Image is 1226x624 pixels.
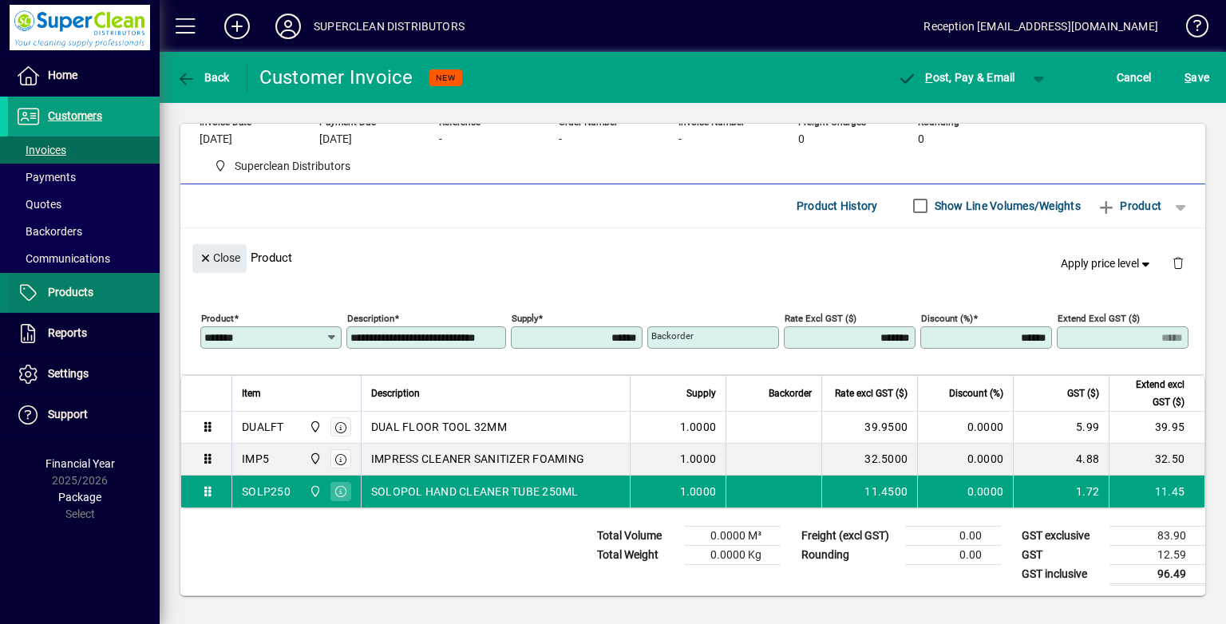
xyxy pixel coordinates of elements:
[192,244,247,273] button: Close
[48,286,93,298] span: Products
[8,395,160,435] a: Support
[371,419,507,435] span: DUAL FLOOR TOOL 32MM
[1119,376,1184,411] span: Extend excl GST ($)
[1013,444,1109,476] td: 4.88
[512,312,538,323] mat-label: Supply
[1054,249,1160,278] button: Apply price level
[242,419,284,435] div: DUALFT
[917,412,1013,444] td: 0.0000
[1109,545,1205,564] td: 12.59
[212,12,263,41] button: Add
[680,484,717,500] span: 1.0000
[242,484,291,500] div: SOLP250
[1089,192,1169,220] button: Product
[16,225,82,238] span: Backorders
[48,69,77,81] span: Home
[1014,526,1109,545] td: GST exclusive
[832,484,908,500] div: 11.4500
[923,14,1158,39] div: Reception [EMAIL_ADDRESS][DOMAIN_NAME]
[835,385,908,402] span: Rate excl GST ($)
[199,245,240,271] span: Close
[918,133,924,146] span: 0
[1117,65,1152,90] span: Cancel
[949,385,1003,402] span: Discount (%)
[263,12,314,41] button: Profile
[1109,564,1205,584] td: 96.49
[1014,545,1109,564] td: GST
[905,545,1001,564] td: 0.00
[1109,526,1205,545] td: 83.90
[8,314,160,353] a: Reports
[8,273,160,313] a: Products
[1184,65,1209,90] span: ave
[1013,412,1109,444] td: 5.99
[48,367,89,380] span: Settings
[917,444,1013,476] td: 0.0000
[208,156,357,176] span: Superclean Distributors
[48,326,87,339] span: Reports
[201,312,234,323] mat-label: Product
[45,457,115,470] span: Financial Year
[188,251,251,265] app-page-header-button: Close
[259,65,413,90] div: Customer Invoice
[8,164,160,191] a: Payments
[8,136,160,164] a: Invoices
[793,545,905,564] td: Rounding
[8,245,160,272] a: Communications
[16,171,76,184] span: Payments
[371,484,579,500] span: SOLOPOL HAND CLEANER TUBE 250ML
[686,385,716,402] span: Supply
[8,191,160,218] a: Quotes
[1109,444,1204,476] td: 32.50
[1014,564,1109,584] td: GST inclusive
[1181,63,1213,92] button: Save
[305,418,323,436] span: Superclean Distributors
[651,330,694,342] mat-label: Backorder
[1097,193,1161,219] span: Product
[769,385,812,402] span: Backorder
[797,193,878,219] span: Product History
[242,451,269,467] div: IMP5
[1113,63,1156,92] button: Cancel
[16,198,61,211] span: Quotes
[678,133,682,146] span: -
[898,71,1015,84] span: ost, Pay & Email
[1159,244,1197,282] button: Delete
[921,312,973,323] mat-label: Discount (%)
[680,451,717,467] span: 1.0000
[680,419,717,435] span: 1.0000
[160,63,247,92] app-page-header-button: Back
[589,526,685,545] td: Total Volume
[1061,255,1153,272] span: Apply price level
[1058,312,1140,323] mat-label: Extend excl GST ($)
[347,312,394,323] mat-label: Description
[832,451,908,467] div: 32.5000
[785,312,856,323] mat-label: Rate excl GST ($)
[48,109,102,122] span: Customers
[371,385,420,402] span: Description
[790,192,884,220] button: Product History
[798,133,805,146] span: 0
[793,526,905,545] td: Freight (excl GST)
[8,218,160,245] a: Backorders
[1109,412,1204,444] td: 39.95
[16,144,66,156] span: Invoices
[1174,3,1206,55] a: Knowledge Base
[931,198,1081,214] label: Show Line Volumes/Weights
[172,63,234,92] button: Back
[1109,476,1204,507] td: 11.45
[305,483,323,500] span: Superclean Distributors
[176,71,230,84] span: Back
[235,158,350,175] span: Superclean Distributors
[685,545,781,564] td: 0.0000 Kg
[685,526,781,545] td: 0.0000 M³
[180,228,1205,286] div: Product
[917,476,1013,507] td: 0.0000
[200,133,232,146] span: [DATE]
[436,73,456,83] span: NEW
[925,71,932,84] span: P
[439,133,442,146] span: -
[1159,255,1197,270] app-page-header-button: Delete
[890,63,1023,92] button: Post, Pay & Email
[905,526,1001,545] td: 0.00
